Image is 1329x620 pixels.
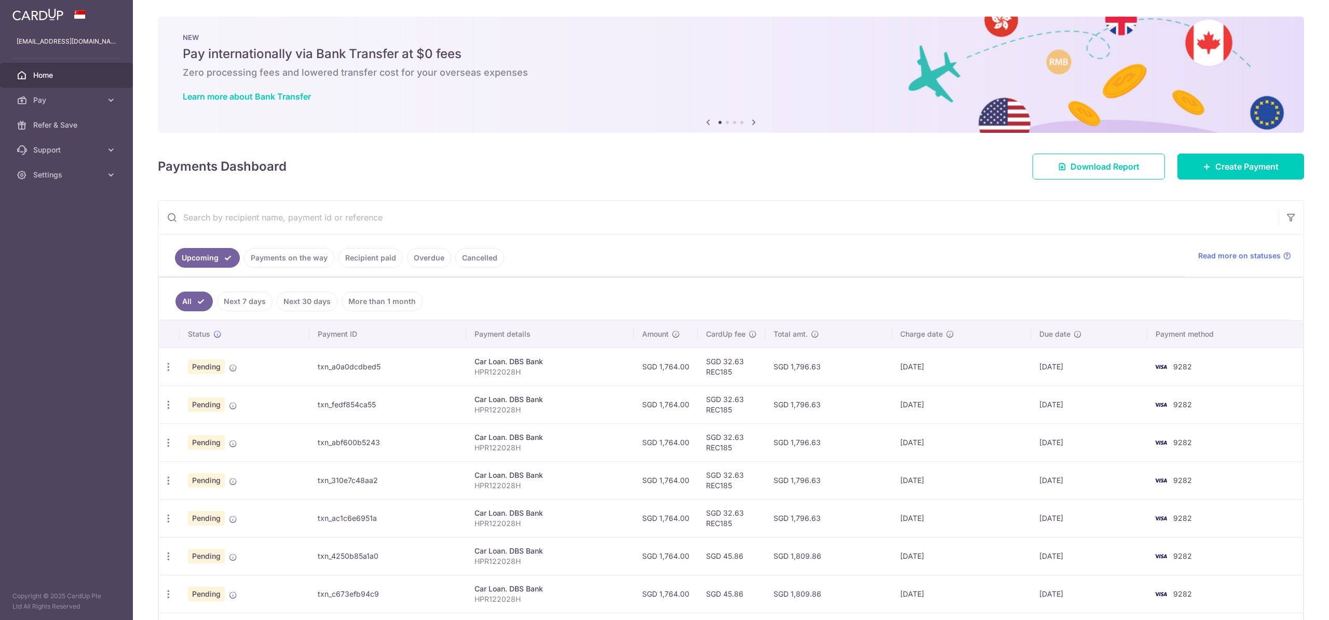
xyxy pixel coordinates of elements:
span: 9282 [1173,552,1192,560]
span: Charge date [900,329,943,339]
a: Learn more about Bank Transfer [183,91,311,102]
span: Download Report [1070,160,1140,173]
h5: Pay internationally via Bank Transfer at $0 fees [183,46,1279,62]
td: SGD 1,796.63 [765,385,892,423]
td: [DATE] [1031,461,1148,499]
span: Pending [188,360,225,374]
img: Bank Card [1150,512,1171,525]
td: txn_fedf854ca55 [309,385,466,423]
div: Car Loan. DBS Bank [474,394,626,405]
td: SGD 1,764.00 [634,499,698,537]
a: Next 30 days [277,292,337,311]
td: SGD 32.63 REC185 [698,385,765,423]
span: Home [33,70,102,80]
span: Read more on statuses [1198,251,1281,261]
a: Read more on statuses [1198,251,1291,261]
td: SGD 1,796.63 [765,461,892,499]
td: SGD 1,764.00 [634,423,698,461]
p: HPR122028H [474,480,626,491]
span: Support [33,145,102,155]
p: [EMAIL_ADDRESS][DOMAIN_NAME] [17,36,116,47]
a: Cancelled [455,248,504,268]
a: More than 1 month [342,292,423,311]
td: SGD 32.63 REC185 [698,499,765,537]
a: Next 7 days [217,292,273,311]
span: 9282 [1173,514,1192,522]
input: Search by recipient name, payment id or reference [158,201,1279,234]
td: SGD 1,764.00 [634,575,698,613]
span: 9282 [1173,589,1192,598]
a: All [175,292,213,311]
p: HPR122028H [474,518,626,529]
img: CardUp [12,8,63,21]
img: Bank Card [1150,398,1171,411]
span: 9282 [1173,362,1192,371]
td: [DATE] [892,385,1031,423]
span: Pay [33,95,102,105]
td: SGD 1,764.00 [634,348,698,385]
th: Payment details [466,321,634,348]
td: SGD 45.86 [698,575,765,613]
td: txn_abf600b5243 [309,423,466,461]
img: Bank Card [1150,550,1171,562]
td: [DATE] [892,537,1031,575]
p: HPR122028H [474,443,626,453]
td: [DATE] [892,575,1031,613]
div: Car Loan. DBS Bank [474,356,626,367]
td: [DATE] [1031,348,1148,385]
span: Refer & Save [33,120,102,130]
a: Create Payment [1177,154,1304,180]
div: Car Loan. DBS Bank [474,470,626,480]
td: SGD 1,809.86 [765,575,892,613]
td: [DATE] [892,461,1031,499]
span: Due date [1039,329,1070,339]
td: SGD 32.63 REC185 [698,423,765,461]
h4: Payments Dashboard [158,157,287,176]
span: Pending [188,587,225,601]
p: NEW [183,33,1279,42]
td: SGD 1,796.63 [765,423,892,461]
td: SGD 1,809.86 [765,537,892,575]
a: Overdue [407,248,451,268]
td: SGD 1,796.63 [765,499,892,537]
td: [DATE] [892,348,1031,385]
td: [DATE] [1031,575,1148,613]
span: Pending [188,549,225,563]
p: HPR122028H [474,405,626,415]
td: txn_ac1c6e6951a [309,499,466,537]
td: txn_c673efb94c9 [309,575,466,613]
th: Payment ID [309,321,466,348]
td: [DATE] [1031,537,1148,575]
h6: Zero processing fees and lowered transfer cost for your overseas expenses [183,66,1279,79]
p: HPR122028H [474,556,626,567]
span: Settings [33,170,102,180]
img: Bank Card [1150,436,1171,449]
span: Create Payment [1215,160,1279,173]
td: SGD 1,764.00 [634,461,698,499]
span: Amount [642,329,669,339]
a: Download Report [1033,154,1165,180]
td: SGD 32.63 REC185 [698,461,765,499]
td: txn_4250b85a1a0 [309,537,466,575]
a: Payments on the way [244,248,334,268]
img: Bank Card [1150,588,1171,600]
div: Car Loan. DBS Bank [474,584,626,594]
a: Recipient paid [338,248,403,268]
p: HPR122028H [474,594,626,604]
td: [DATE] [892,423,1031,461]
span: Status [188,329,210,339]
p: HPR122028H [474,367,626,377]
td: [DATE] [1031,385,1148,423]
span: 9282 [1173,476,1192,485]
td: [DATE] [1031,423,1148,461]
img: Bank Card [1150,474,1171,487]
td: SGD 45.86 [698,537,765,575]
td: txn_310e7c48aa2 [309,461,466,499]
img: Bank transfer banner [158,17,1304,133]
span: Total amt. [774,329,808,339]
div: Car Loan. DBS Bank [474,508,626,518]
span: CardUp fee [706,329,745,339]
span: Pending [188,473,225,488]
td: SGD 1,796.63 [765,348,892,385]
div: Car Loan. DBS Bank [474,432,626,443]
